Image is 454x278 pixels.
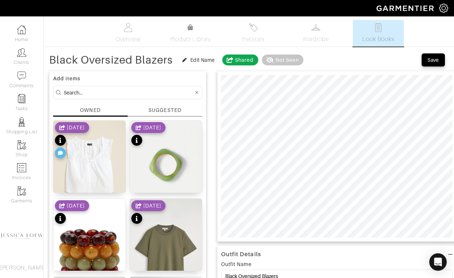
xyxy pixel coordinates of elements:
img: clients-icon-6bae9207a08558b7cb47a8932f037763ab4055f8c8b6bfacd5dc20c3e0201464.png [17,48,26,57]
span: Look Books [362,35,395,44]
div: See product info [55,122,89,160]
div: Shared date [55,200,89,211]
img: orders-icon-0abe47150d42831381b5fb84f609e132dff9fe21cb692f30cb5eec754e2cba89.png [17,163,26,172]
img: details [53,121,126,211]
div: See product info [131,122,166,148]
button: Save [422,53,445,67]
input: Search... [64,88,194,97]
div: OWNED [80,106,100,114]
div: Not Seen [275,56,299,64]
img: basicinfo-40fd8af6dae0f16599ec9e87c0ef1c0a1fdea2edbe929e3d69a839185d80c458.svg [124,23,133,32]
img: garments-icon-b7da505a4dc4fd61783c78ac3ca0ef83fa9d6f193b1c9dc38574b1d14d53ca28.png [17,186,26,196]
img: todo-9ac3debb85659649dc8f770b8b6100bb5dab4b48dedcbae339e5042a72dfd3cc.svg [374,23,383,32]
div: [DATE] [143,202,161,209]
div: Shared date [131,200,166,211]
div: Shared date [55,122,89,133]
span: Overview [116,35,140,44]
a: Overview [103,20,154,47]
div: Outfit Details [221,251,261,258]
a: Look Books [353,20,404,47]
div: Shared [235,56,254,64]
img: reminder-icon-8004d30b9f0a5d33ae49ab947aed9ed385cf756f9e5892f1edd6e32f2345188e.png [17,94,26,103]
div: Add items [53,75,202,82]
img: stylists-icon-eb353228a002819b7ec25b43dbf5f0378dd9e0616d9560372ff212230b889e62.png [17,117,26,126]
div: Edit Name [190,56,215,64]
img: wardrobe-487a4870c1b7c33e795ec22d11cfc2ed9d08956e64fb3008fe2437562e282088.svg [311,23,320,32]
div: Open Intercom Messenger [429,253,447,271]
img: dashboard-icon-dbcd8f5a0b271acd01030246c82b418ddd0df26cd7fceb0bd07c9910d44c42f6.png [17,25,26,34]
span: Wardrobe [303,35,329,44]
img: gear-icon-white-bd11855cb880d31180b6d7d6211b90ccbf57a29d726f0c71d8c61bd08dd39cc2.png [439,4,448,13]
div: See product info [55,200,89,226]
a: Wardrobe [290,20,341,47]
div: Black Oversized Blazers [49,56,173,64]
div: SUGGESTED [148,106,181,114]
div: See product info [131,200,166,226]
img: details [130,121,202,211]
a: Product Library [165,23,216,44]
div: Outfit Name [221,261,252,268]
img: garmentier-logo-header-white-b43fb05a5012e4ada735d5af1a66efaba907eab6374d6393d1fbf88cb4ef424d.png [373,2,439,15]
span: Invoices [242,35,264,44]
img: orders-27d20c2124de7fd6de4e0e44c1d41de31381a507db9b33961299e4e07d508b8c.svg [249,23,258,32]
a: Invoices [228,20,279,47]
div: Shared date [131,122,166,133]
div: [DATE] [67,124,85,131]
img: garments-icon-b7da505a4dc4fd61783c78ac3ca0ef83fa9d6f193b1c9dc38574b1d14d53ca28.png [17,140,26,149]
div: [DATE] [143,124,161,131]
img: comment-icon-a0a6a9ef722e966f86d9cbdc48e553b5cf19dbc54f86b18d962a5391bc8f6eb6.png [17,71,26,80]
div: Save [427,56,439,64]
span: Product Library [170,35,211,44]
div: [DATE] [67,202,85,209]
button: Edit Name [178,56,219,64]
